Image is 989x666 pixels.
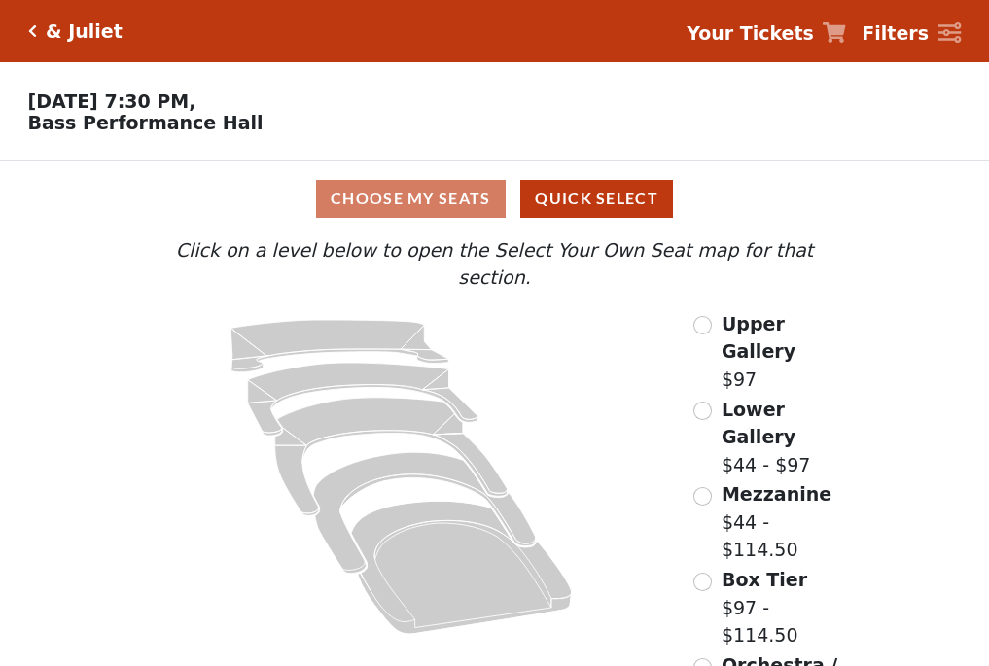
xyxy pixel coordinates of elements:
[722,483,831,505] span: Mezzanine
[722,313,795,363] span: Upper Gallery
[137,236,851,292] p: Click on a level below to open the Select Your Own Seat map for that section.
[722,396,852,479] label: $44 - $97
[687,19,846,48] a: Your Tickets
[722,566,852,649] label: $97 - $114.50
[352,501,573,634] path: Orchestra / Parterre Circle - Seats Available: 17
[862,22,929,44] strong: Filters
[722,399,795,448] span: Lower Gallery
[28,24,37,38] a: Click here to go back to filters
[862,19,961,48] a: Filters
[687,22,814,44] strong: Your Tickets
[46,20,123,43] h5: & Juliet
[248,363,478,436] path: Lower Gallery - Seats Available: 78
[722,569,807,590] span: Box Tier
[722,480,852,564] label: $44 - $114.50
[231,320,449,372] path: Upper Gallery - Seats Available: 287
[722,310,852,394] label: $97
[520,180,673,218] button: Quick Select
